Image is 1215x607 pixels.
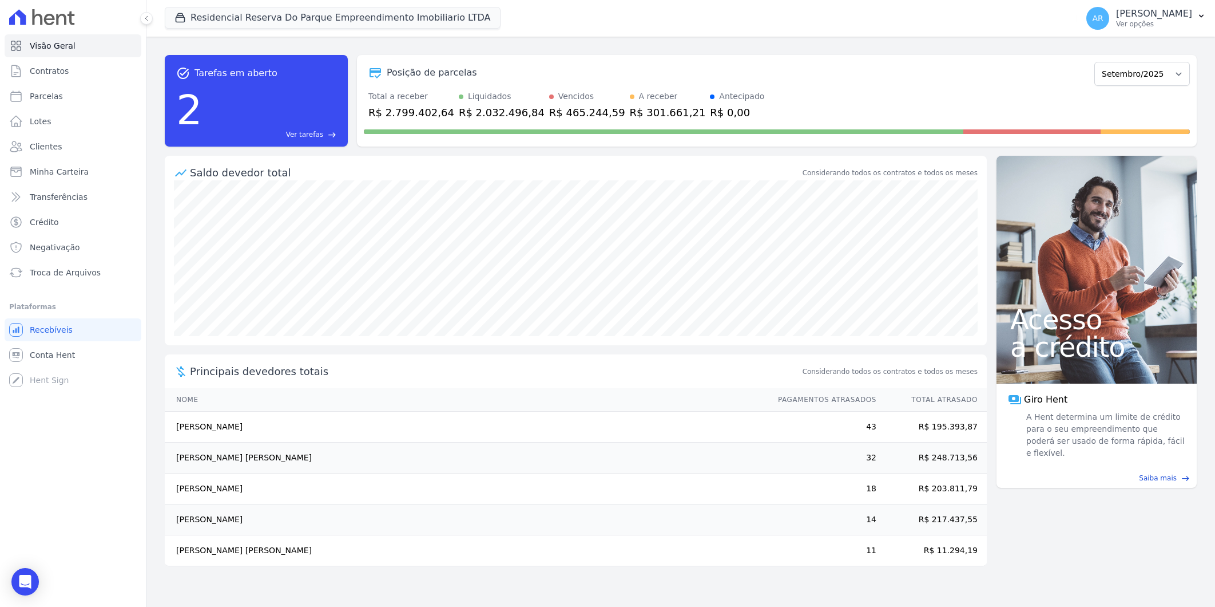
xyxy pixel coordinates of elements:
a: Saiba mais east [1003,473,1190,483]
div: Considerando todos os contratos e todos os meses [803,168,978,178]
span: Visão Geral [30,40,76,52]
div: Saldo devedor total [190,165,800,180]
span: task_alt [176,66,190,80]
span: Minha Carteira [30,166,89,178]
a: Visão Geral [5,34,141,57]
span: Transferências [30,191,88,203]
span: Principais devedores totais [190,364,800,379]
span: Clientes [30,141,62,152]
a: Transferências [5,186,141,208]
td: R$ 203.811,79 [877,474,987,504]
td: R$ 195.393,87 [877,412,987,443]
p: [PERSON_NAME] [1116,8,1192,19]
td: [PERSON_NAME] [165,504,767,535]
td: 43 [767,412,877,443]
td: [PERSON_NAME] [PERSON_NAME] [165,443,767,474]
a: Negativação [5,236,141,259]
div: 2 [176,80,202,140]
div: Open Intercom Messenger [11,568,39,596]
th: Nome [165,388,767,412]
span: Troca de Arquivos [30,267,101,278]
th: Pagamentos Atrasados [767,388,877,412]
div: Antecipado [719,90,764,103]
td: [PERSON_NAME] [165,412,767,443]
a: Clientes [5,135,141,158]
a: Troca de Arquivos [5,261,141,284]
span: AR [1092,14,1103,22]
span: Saiba mais [1139,473,1177,483]
a: Contratos [5,60,141,82]
a: Parcelas [5,85,141,108]
span: Conta Hent [30,349,75,361]
a: Ver tarefas east [207,129,336,140]
span: Acesso [1010,306,1183,333]
p: Ver opções [1116,19,1192,29]
span: Ver tarefas [286,129,323,140]
div: Liquidados [468,90,511,103]
span: Giro Hent [1024,393,1067,407]
div: R$ 301.661,21 [630,105,706,120]
th: Total Atrasado [877,388,987,412]
div: Posição de parcelas [387,66,477,80]
td: R$ 11.294,19 [877,535,987,566]
span: Negativação [30,242,80,253]
a: Minha Carteira [5,160,141,183]
a: Recebíveis [5,318,141,341]
span: Contratos [30,65,69,77]
div: R$ 0,00 [710,105,764,120]
span: Recebíveis [30,324,73,336]
td: [PERSON_NAME] [165,474,767,504]
td: R$ 248.713,56 [877,443,987,474]
span: Lotes [30,116,51,127]
div: Total a receber [368,90,454,103]
span: east [328,131,336,139]
div: R$ 2.032.496,84 [459,105,545,120]
span: Tarefas em aberto [194,66,277,80]
td: 32 [767,443,877,474]
td: 18 [767,474,877,504]
span: east [1181,474,1190,483]
div: Vencidos [558,90,594,103]
button: AR [PERSON_NAME] Ver opções [1077,2,1215,34]
span: A Hent determina um limite de crédito para o seu empreendimento que poderá ser usado de forma ráp... [1024,411,1185,459]
a: Lotes [5,110,141,133]
td: 11 [767,535,877,566]
div: Plataformas [9,300,137,314]
span: Parcelas [30,90,63,102]
a: Conta Hent [5,344,141,366]
a: Crédito [5,211,141,234]
span: Considerando todos os contratos e todos os meses [803,366,978,377]
span: Crédito [30,216,59,228]
span: a crédito [1010,333,1183,361]
td: [PERSON_NAME] [PERSON_NAME] [165,535,767,566]
button: Residencial Reserva Do Parque Empreendimento Imobiliario LTDA [165,7,501,29]
div: A receber [639,90,678,103]
div: R$ 2.799.402,64 [368,105,454,120]
td: R$ 217.437,55 [877,504,987,535]
td: 14 [767,504,877,535]
div: R$ 465.244,59 [549,105,625,120]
